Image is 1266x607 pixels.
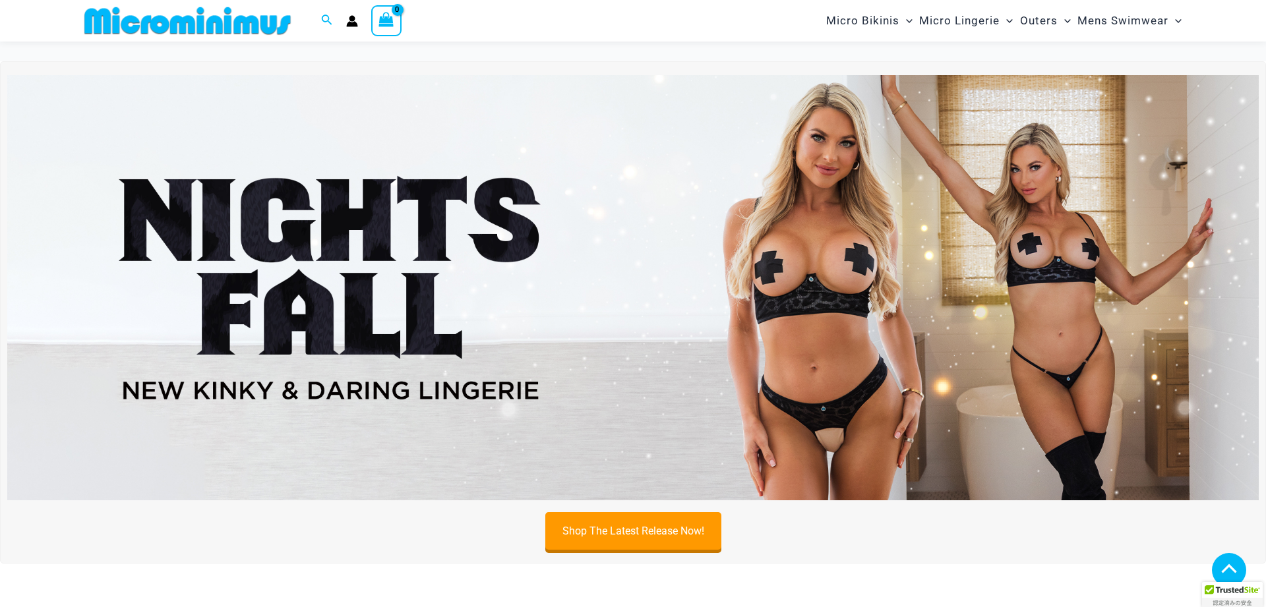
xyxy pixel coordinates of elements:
a: Mens SwimwearMenu ToggleMenu Toggle [1074,4,1185,38]
span: Menu Toggle [1000,4,1013,38]
a: Micro BikinisMenu ToggleMenu Toggle [823,4,916,38]
span: Micro Lingerie [919,4,1000,38]
a: Search icon link [321,13,333,29]
span: Menu Toggle [899,4,913,38]
a: OutersMenu ToggleMenu Toggle [1017,4,1074,38]
nav: Site Navigation [821,2,1187,40]
img: Night's Fall Silver Leopard Pack [7,75,1259,500]
span: Menu Toggle [1168,4,1182,38]
span: Mens Swimwear [1077,4,1168,38]
img: MM SHOP LOGO FLAT [79,6,296,36]
a: View Shopping Cart, empty [371,5,402,36]
a: Micro LingerieMenu ToggleMenu Toggle [916,4,1016,38]
a: Account icon link [346,15,358,27]
span: Menu Toggle [1058,4,1071,38]
span: Micro Bikinis [826,4,899,38]
span: Outers [1020,4,1058,38]
div: TrustedSite Certified [1202,582,1263,607]
a: Shop The Latest Release Now! [545,512,721,550]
